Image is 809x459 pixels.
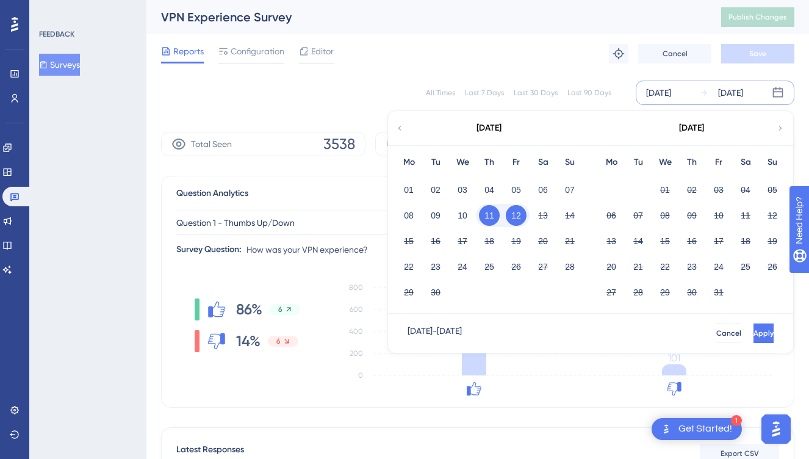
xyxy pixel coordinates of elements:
[479,179,500,200] button: 04
[655,179,675,200] button: 01
[749,49,766,59] span: Save
[652,418,742,440] div: Open Get Started! checklist, remaining modules: 1
[732,155,759,170] div: Sa
[601,256,622,277] button: 20
[39,54,80,76] button: Surveys
[350,349,363,358] tspan: 200
[718,85,743,100] div: [DATE]
[556,155,583,170] div: Su
[278,305,282,314] span: 6
[735,205,756,226] button: 11
[503,155,530,170] div: Fr
[323,134,355,154] span: 3538
[655,231,675,251] button: 15
[655,282,675,303] button: 29
[762,179,783,200] button: 05
[236,300,262,319] span: 86%
[628,231,649,251] button: 14
[408,323,462,343] div: [DATE] - [DATE]
[646,85,671,100] div: [DATE]
[176,186,248,201] span: Question Analytics
[679,121,704,136] div: [DATE]
[758,411,794,447] iframe: UserGuiding AI Assistant Launcher
[311,44,334,59] span: Editor
[479,205,500,226] button: 11
[425,205,446,226] button: 09
[533,231,553,251] button: 20
[465,88,504,98] div: Last 7 Days
[655,256,675,277] button: 22
[753,323,774,343] button: Apply
[425,231,446,251] button: 16
[506,256,527,277] button: 26
[533,179,553,200] button: 06
[452,179,473,200] button: 03
[533,256,553,277] button: 27
[655,205,675,226] button: 08
[425,256,446,277] button: 23
[533,205,553,226] button: 13
[762,205,783,226] button: 12
[514,88,558,98] div: Last 30 Days
[559,256,580,277] button: 28
[708,205,729,226] button: 10
[398,282,419,303] button: 29
[452,231,473,251] button: 17
[398,256,419,277] button: 22
[668,352,680,364] tspan: 101
[708,282,729,303] button: 31
[398,179,419,200] button: 01
[638,44,711,63] button: Cancel
[479,231,500,251] button: 18
[530,155,556,170] div: Sa
[708,179,729,200] button: 03
[735,256,756,277] button: 25
[681,282,702,303] button: 30
[506,179,527,200] button: 05
[349,283,363,292] tspan: 800
[628,282,649,303] button: 28
[276,336,280,346] span: 6
[762,231,783,251] button: 19
[731,415,742,426] div: 1
[663,49,688,59] span: Cancel
[425,179,446,200] button: 02
[681,256,702,277] button: 23
[559,231,580,251] button: 21
[476,121,502,136] div: [DATE]
[721,44,794,63] button: Save
[716,323,741,343] button: Cancel
[652,155,678,170] div: We
[395,155,422,170] div: Mo
[681,205,702,226] button: 09
[422,155,449,170] div: Tu
[349,327,363,336] tspan: 400
[39,29,74,39] div: FEEDBACK
[358,371,363,380] tspan: 0
[625,155,652,170] div: Tu
[350,305,363,314] tspan: 600
[449,155,476,170] div: We
[29,3,76,18] span: Need Help?
[721,7,794,27] button: Publish Changes
[231,44,284,59] span: Configuration
[161,9,691,26] div: VPN Experience Survey
[628,205,649,226] button: 07
[506,231,527,251] button: 19
[708,231,729,251] button: 17
[762,256,783,277] button: 26
[559,179,580,200] button: 07
[601,282,622,303] button: 27
[426,88,455,98] div: All Times
[559,205,580,226] button: 14
[735,179,756,200] button: 04
[705,155,732,170] div: Fr
[753,328,774,338] span: Apply
[601,231,622,251] button: 13
[191,137,232,151] span: Total Seen
[678,422,732,436] div: Get Started!
[425,282,446,303] button: 30
[246,242,368,257] span: How was your VPN experience?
